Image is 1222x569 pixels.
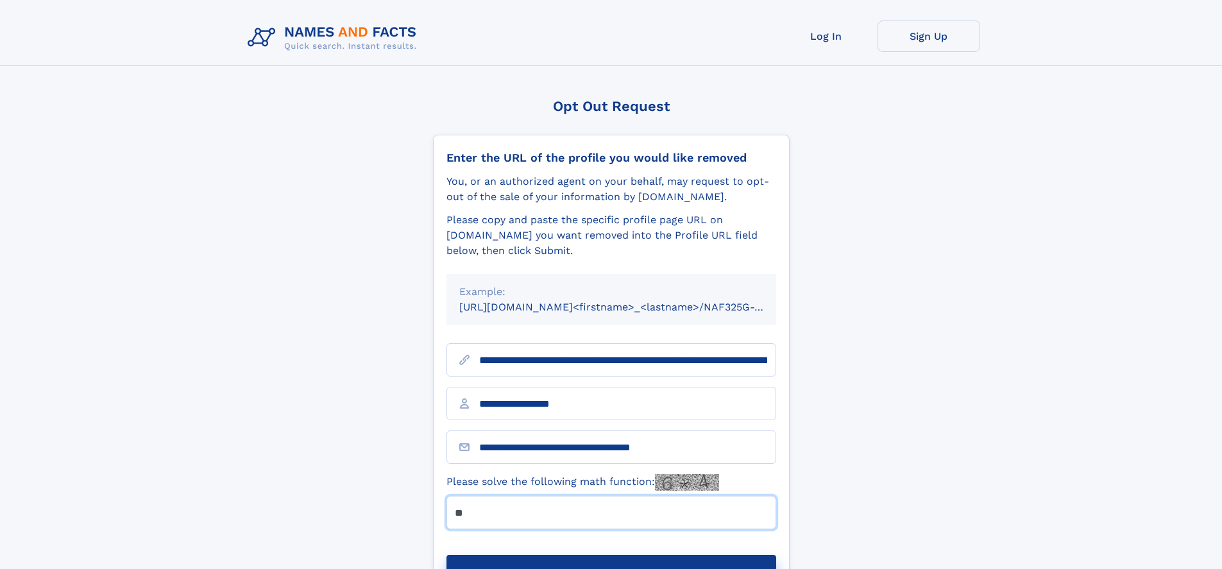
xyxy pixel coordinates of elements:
[459,301,801,313] small: [URL][DOMAIN_NAME]<firstname>_<lastname>/NAF325G-xxxxxxxx
[878,21,980,52] a: Sign Up
[446,474,719,491] label: Please solve the following math function:
[242,21,427,55] img: Logo Names and Facts
[459,284,763,300] div: Example:
[446,151,776,165] div: Enter the URL of the profile you would like removed
[446,212,776,259] div: Please copy and paste the specific profile page URL on [DOMAIN_NAME] you want removed into the Pr...
[775,21,878,52] a: Log In
[446,174,776,205] div: You, or an authorized agent on your behalf, may request to opt-out of the sale of your informatio...
[433,98,790,114] div: Opt Out Request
